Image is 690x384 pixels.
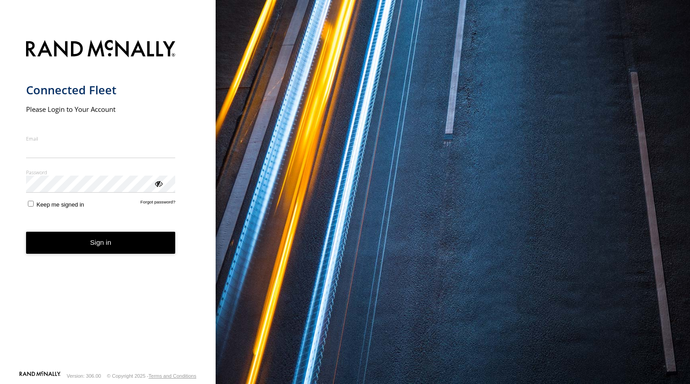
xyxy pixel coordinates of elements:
form: main [26,35,190,371]
a: Forgot password? [141,199,176,208]
div: © Copyright 2025 - [107,373,196,379]
button: Sign in [26,232,176,254]
div: Version: 306.00 [67,373,101,379]
input: Keep me signed in [28,201,34,207]
div: ViewPassword [154,179,163,188]
img: Rand McNally [26,38,176,61]
a: Terms and Conditions [149,373,196,379]
a: Visit our Website [19,371,61,380]
span: Keep me signed in [36,201,84,208]
h2: Please Login to Your Account [26,105,176,114]
label: Email [26,135,176,142]
h1: Connected Fleet [26,83,176,97]
label: Password [26,169,176,176]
